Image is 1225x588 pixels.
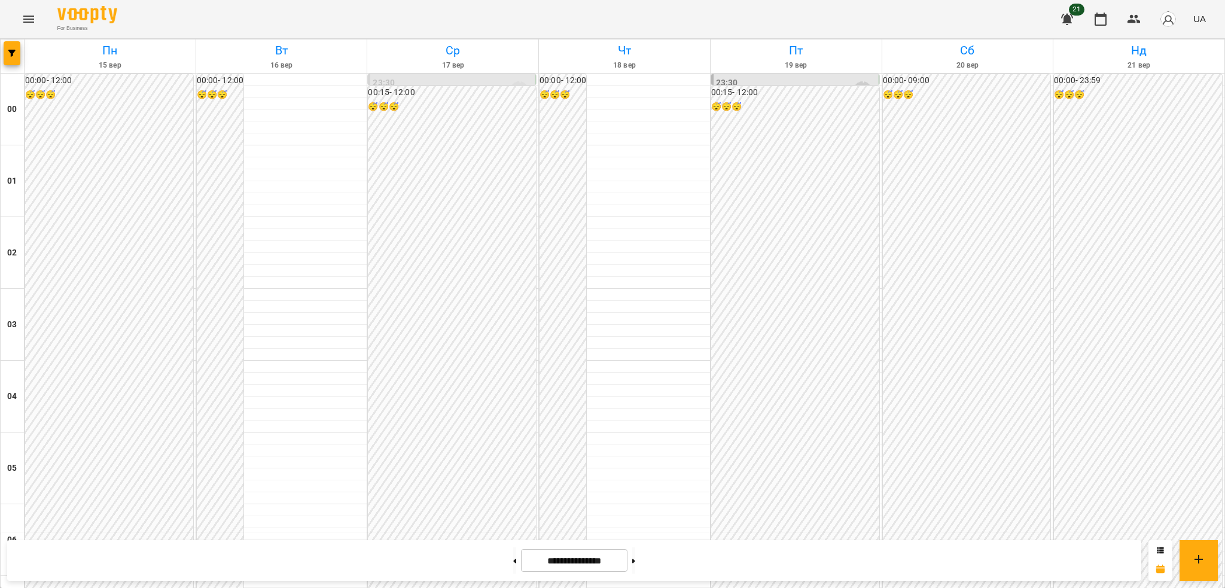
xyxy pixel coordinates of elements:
[26,41,194,60] h6: Пн
[26,60,194,71] h6: 15 вер
[510,81,528,99] div: Луньова Ганна
[1069,4,1084,16] span: 21
[197,89,243,102] h6: 😴😴😴
[884,41,1052,60] h6: Сб
[711,100,879,114] h6: 😴😴😴
[7,246,17,260] h6: 02
[368,86,536,99] h6: 00:15 - 12:00
[198,41,365,60] h6: Вт
[884,60,1052,71] h6: 20 вер
[25,74,193,87] h6: 00:00 - 12:00
[368,100,536,114] h6: 😴😴😴
[883,89,1051,102] h6: 😴😴😴
[712,60,880,71] h6: 19 вер
[540,89,586,102] h6: 😴😴😴
[369,41,537,60] h6: Ср
[7,175,17,188] h6: 01
[854,81,871,99] div: Луньова Ганна
[1189,8,1211,30] button: UA
[712,41,880,60] h6: Пт
[373,77,395,90] label: 23:30
[1193,13,1206,25] span: UA
[1055,41,1223,60] h6: Нд
[25,89,193,102] h6: 😴😴😴
[198,60,365,71] h6: 16 вер
[369,60,537,71] h6: 17 вер
[7,462,17,475] h6: 05
[1160,11,1177,28] img: avatar_s.png
[540,74,586,87] h6: 00:00 - 12:00
[541,41,708,60] h6: Чт
[541,60,708,71] h6: 18 вер
[716,77,738,90] label: 23:30
[883,74,1051,87] h6: 00:00 - 09:00
[14,5,43,33] button: Menu
[7,103,17,116] h6: 00
[1054,89,1222,102] h6: 😴😴😴
[57,25,117,32] span: For Business
[1055,60,1223,71] h6: 21 вер
[711,86,879,99] h6: 00:15 - 12:00
[7,390,17,403] h6: 04
[57,6,117,23] img: Voopty Logo
[197,74,243,87] h6: 00:00 - 12:00
[7,318,17,331] h6: 03
[1054,74,1222,87] h6: 00:00 - 23:59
